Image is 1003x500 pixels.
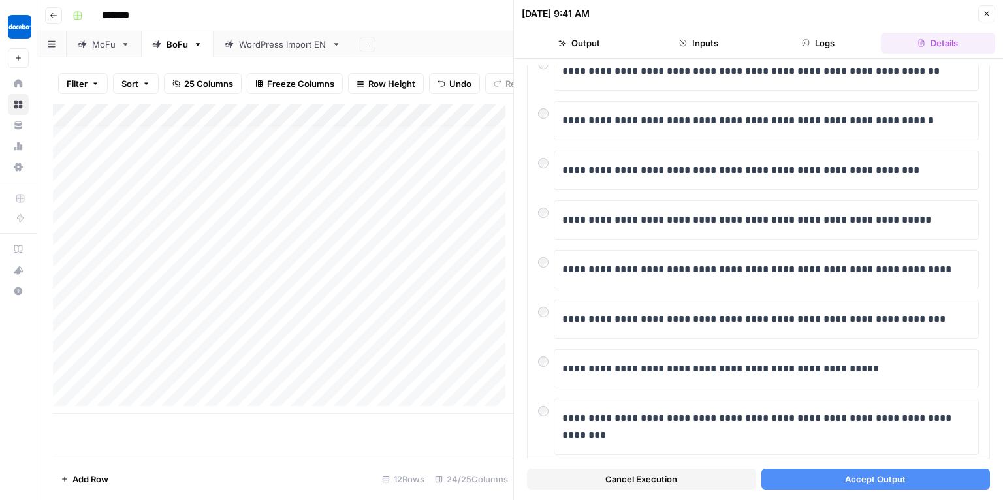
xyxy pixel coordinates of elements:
img: Docebo Logo [8,15,31,39]
span: Row Height [368,77,415,90]
div: [DATE] 9:41 AM [522,7,590,20]
span: Cancel Execution [605,473,677,486]
button: Inputs [641,33,756,54]
a: Home [8,73,29,94]
div: What's new? [8,260,28,280]
button: 25 Columns [164,73,242,94]
button: Freeze Columns [247,73,343,94]
a: Usage [8,136,29,157]
div: 24/25 Columns [430,469,513,490]
span: Add Row [72,473,108,486]
button: Workspace: Docebo [8,10,29,43]
button: Help + Support [8,281,29,302]
button: Redo [485,73,535,94]
div: WordPress Import EN [239,38,326,51]
div: MoFu [92,38,116,51]
button: Row Height [348,73,424,94]
button: Cancel Execution [527,469,756,490]
span: Freeze Columns [267,77,334,90]
span: Sort [121,77,138,90]
span: Redo [505,77,526,90]
a: Settings [8,157,29,178]
button: Accept Output [761,469,991,490]
a: WordPress Import EN [214,31,352,57]
button: Filter [58,73,108,94]
button: Add Row [53,469,116,490]
button: Details [881,33,995,54]
a: AirOps Academy [8,239,29,260]
a: BoFu [141,31,214,57]
button: Undo [429,73,480,94]
a: MoFu [67,31,141,57]
span: Filter [67,77,88,90]
button: Logs [761,33,876,54]
button: Output [522,33,636,54]
span: Accept Output [845,473,906,486]
button: What's new? [8,260,29,281]
a: Browse [8,94,29,115]
span: 25 Columns [184,77,233,90]
a: Your Data [8,115,29,136]
div: BoFu [167,38,188,51]
button: Sort [113,73,159,94]
div: 12 Rows [377,469,430,490]
span: Undo [449,77,471,90]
